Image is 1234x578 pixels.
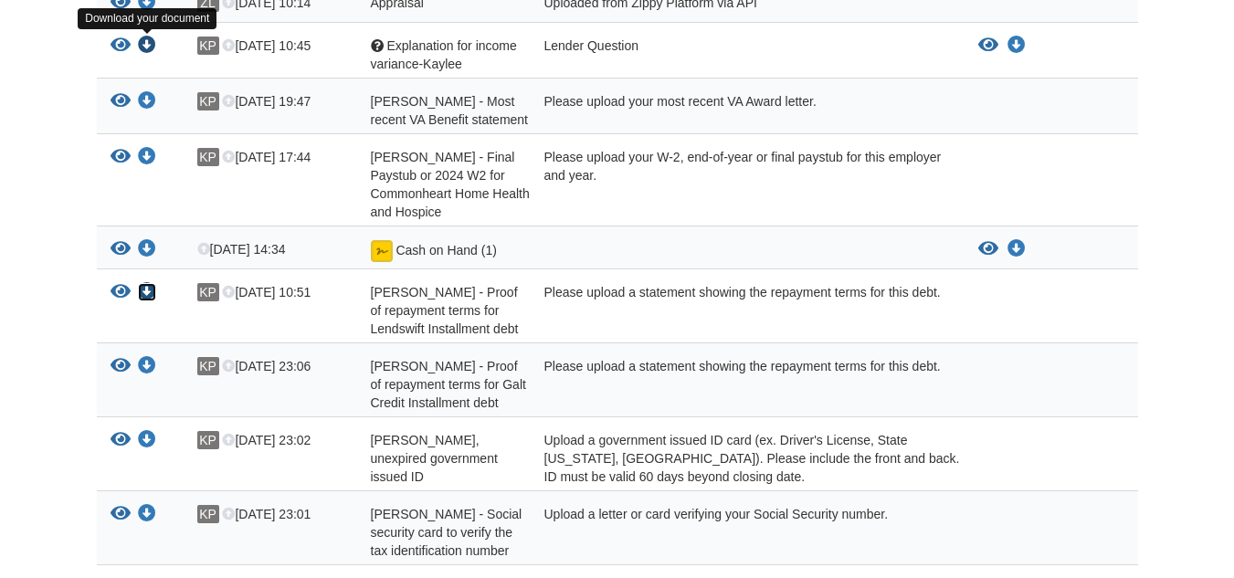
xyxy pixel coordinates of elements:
button: View Kayelee Perry - Proof of repayment terms for Galt Credit Installment debt [111,357,131,376]
button: View Cash on Hand (1) [978,240,998,258]
span: [DATE] 23:01 [222,507,311,521]
div: Please upload your most recent VA Award letter. [531,92,965,129]
span: KP [197,148,219,166]
span: KP [197,505,219,523]
span: KP [197,357,219,375]
div: Upload a letter or card verifying your Social Security number. [531,505,965,560]
span: KP [197,37,219,55]
div: Please upload your W-2, end-of-year or final paystub for this employer and year. [531,148,965,221]
button: View Explanation for income variance-Kaylee [111,37,131,56]
button: View Kenneth Perry - Valid, unexpired government issued ID [111,431,131,450]
div: Please upload a statement showing the repayment terms for this debt. [531,283,965,338]
button: View Cash on Hand (1) [111,240,131,259]
a: Download Kenneth Perry - Valid, unexpired government issued ID [138,434,156,448]
span: KP [197,92,219,110]
span: [DATE] 14:34 [197,242,286,257]
span: [PERSON_NAME] - Final Paystub or 2024 W2 for Commonheart Home Health and Hospice [371,150,530,219]
span: [PERSON_NAME] - Proof of repayment terms for Lendswift Installment debt [371,285,519,336]
a: Download Kayelee Perry - Proof of repayment terms for Lendswift Installment debt [138,286,156,300]
div: Please upload a statement showing the repayment terms for this debt. [531,357,965,412]
button: View Explanation for income variance-Kaylee [978,37,998,55]
button: View Kenneth Perry - Most recent VA Benefit statement [111,92,131,111]
span: [PERSON_NAME], unexpired government issued ID [371,433,498,484]
a: Download Cash on Hand (1) [138,243,156,257]
a: Download Cash on Hand (1) [1007,242,1026,257]
span: [DATE] 19:47 [222,94,311,109]
span: [PERSON_NAME] - Social security card to verify the tax identification number [371,507,522,558]
a: Download Kayelee Perry - Proof of repayment terms for Galt Credit Installment debt [138,360,156,374]
span: [PERSON_NAME] - Proof of repayment terms for Galt Credit Installment debt [371,359,526,410]
span: KP [197,283,219,301]
img: Document fully signed [371,240,393,262]
div: Download your document [78,8,216,29]
span: [DATE] 23:06 [222,359,311,373]
span: Cash on Hand (1) [396,243,497,257]
span: [PERSON_NAME] - Most recent VA Benefit statement [371,94,529,127]
span: [DATE] 10:45 [222,38,311,53]
div: Lender Question [531,37,965,73]
span: [DATE] 17:44 [222,150,311,164]
button: View Kayelee Perry - Final Paystub or 2024 W2 for Commonheart Home Health and Hospice [111,148,131,167]
a: Download Explanation for income variance-Kaylee [138,39,156,54]
span: [DATE] 10:51 [222,285,311,300]
button: View Kenneth Perry - Social security card to verify the tax identification number [111,505,131,524]
span: KP [197,431,219,449]
div: Upload a government issued ID card (ex. Driver's License, State [US_STATE], [GEOGRAPHIC_DATA]). P... [531,431,965,486]
a: Download Kayelee Perry - Final Paystub or 2024 W2 for Commonheart Home Health and Hospice [138,151,156,165]
a: Download Kenneth Perry - Social security card to verify the tax identification number [138,508,156,522]
button: View Kayelee Perry - Proof of repayment terms for Lendswift Installment debt [111,283,131,302]
a: Download Explanation for income variance-Kaylee [1007,38,1026,53]
span: [DATE] 23:02 [222,433,311,447]
a: Download Kenneth Perry - Most recent VA Benefit statement [138,95,156,110]
span: Explanation for income variance-Kaylee [371,38,517,71]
